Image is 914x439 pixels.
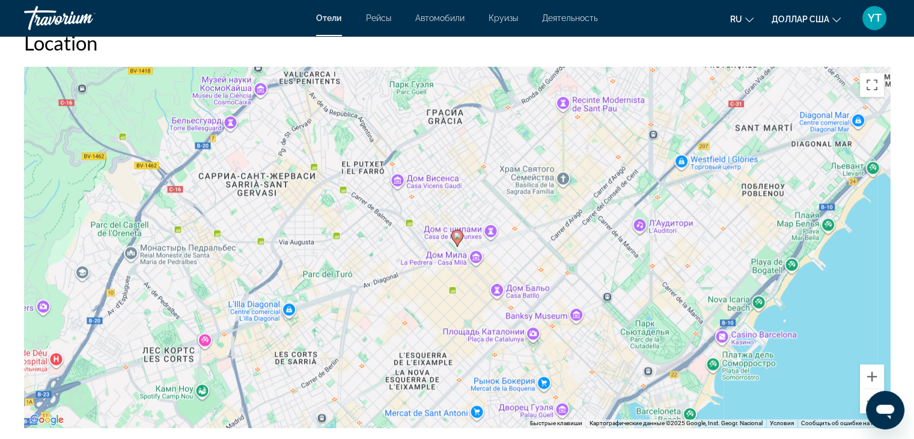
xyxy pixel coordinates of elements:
span: Картографические данные ©2025 Google, Inst. Geogr. Nacional [590,420,763,426]
a: Деятельность [542,13,598,23]
button: Уменьшить [860,389,884,413]
a: Автомобили [415,13,465,23]
font: YT [868,11,882,24]
a: Условия (ссылка откроется в новой вкладке) [770,420,794,426]
button: Увеличить [860,364,884,388]
a: Сообщить об ошибке на карте [801,420,886,426]
img: Google [27,412,67,428]
a: Круизы [489,13,518,23]
font: доллар США [772,14,829,24]
button: Изменить язык [730,10,754,28]
button: Включить полноэкранный режим [860,73,884,97]
button: Изменить валюту [772,10,841,28]
font: ru [730,14,742,24]
a: Отели [316,13,342,23]
a: Открыть эту область в Google Картах (в новом окне) [27,412,67,428]
a: Рейсы [366,13,391,23]
button: Меню пользователя [859,5,890,31]
iframe: Кнопка запуска окна обмена сообщениями [866,391,904,429]
a: Травориум [24,2,144,34]
button: Быстрые клавиши [530,419,582,428]
h2: Location [24,31,890,55]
